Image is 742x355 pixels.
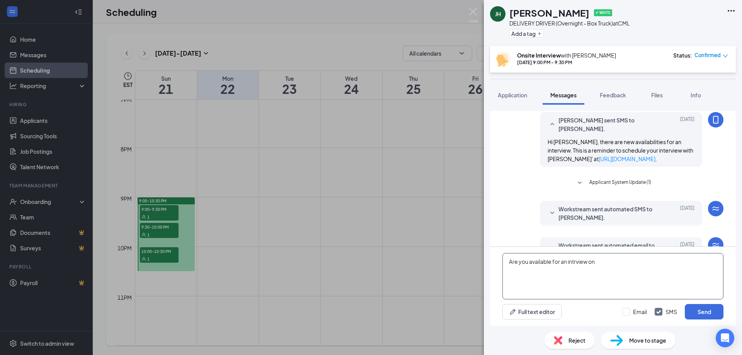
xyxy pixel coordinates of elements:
span: down [723,53,728,59]
span: Workstream sent automated SMS to [PERSON_NAME]. [558,205,660,222]
div: Open Intercom Messenger [716,329,734,347]
svg: MobileSms [711,115,720,124]
svg: WorkstreamLogo [711,240,720,250]
span: [DATE] [680,205,694,222]
svg: SmallChevronDown [548,245,557,254]
span: Feedback [600,92,626,99]
div: Status : [673,51,692,59]
svg: Ellipses [727,6,736,15]
h1: [PERSON_NAME] [509,6,589,19]
button: PlusAdd a tag [509,29,544,37]
span: Reject [568,336,585,345]
span: [DATE] [680,241,694,258]
span: Files [651,92,663,99]
span: Messages [550,92,577,99]
svg: SmallChevronUp [548,120,557,129]
span: Info [691,92,701,99]
div: [DATE] 9:00 PM - 9:30 PM [517,59,616,66]
span: Hi [PERSON_NAME], there are new availabilities for an interview. This is a reminder to schedule y... [548,138,693,162]
div: DELIVERY DRIVER (Overnight - Box Truck) at CML [509,19,630,27]
span: ✔ WOTC [594,9,612,16]
svg: SmallChevronDown [548,209,557,218]
a: [URL][DOMAIN_NAME] [599,155,655,162]
span: Applicant System Update (1) [589,178,651,188]
svg: Plus [537,31,542,36]
b: Onsite Interview [517,52,561,59]
span: Confirmed [694,51,721,59]
span: Application [498,92,527,99]
span: [PERSON_NAME] sent SMS to [PERSON_NAME]. [558,116,660,133]
div: JH [495,10,501,18]
span: Move to stage [629,336,666,345]
textarea: Are you available for an intrview on [502,253,723,299]
span: [DATE] [680,116,694,133]
button: Full text editorPen [502,304,562,319]
button: Send [685,304,723,319]
div: with [PERSON_NAME] [517,51,616,59]
button: SmallChevronDownApplicant System Update (1) [575,178,651,188]
span: Workstream sent automated email to [PERSON_NAME]. [558,241,660,258]
svg: Pen [509,308,517,316]
svg: WorkstreamLogo [711,204,720,213]
svg: SmallChevronDown [575,178,584,188]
